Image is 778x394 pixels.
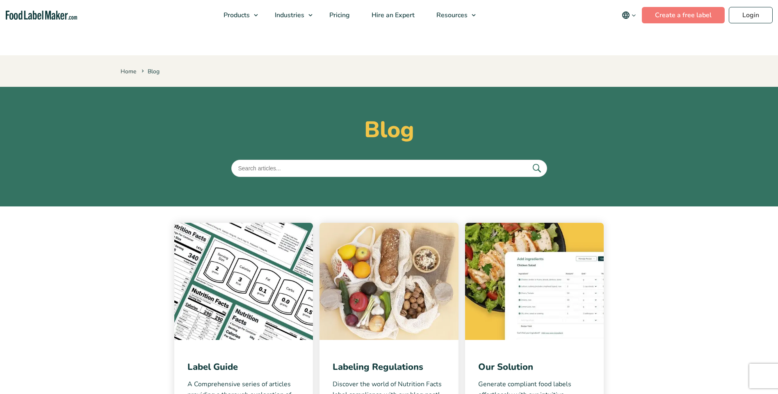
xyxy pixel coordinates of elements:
[478,361,533,373] a: Our Solution
[434,11,468,20] span: Resources
[369,11,415,20] span: Hire an Expert
[121,116,658,143] h1: Blog
[729,7,773,23] a: Login
[642,7,725,23] a: Create a free label
[221,11,251,20] span: Products
[121,68,136,75] a: Home
[187,361,238,373] a: Label Guide
[327,11,351,20] span: Pricing
[333,361,423,373] a: Labeling Regulations
[272,11,305,20] span: Industries
[140,68,160,75] span: Blog
[174,223,313,340] img: different formats of nutrition facts labels
[465,223,604,340] img: recipe showing ingredients and quantities of a chicken salad
[319,223,459,340] img: various healthy food items
[231,160,547,177] input: Search articles...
